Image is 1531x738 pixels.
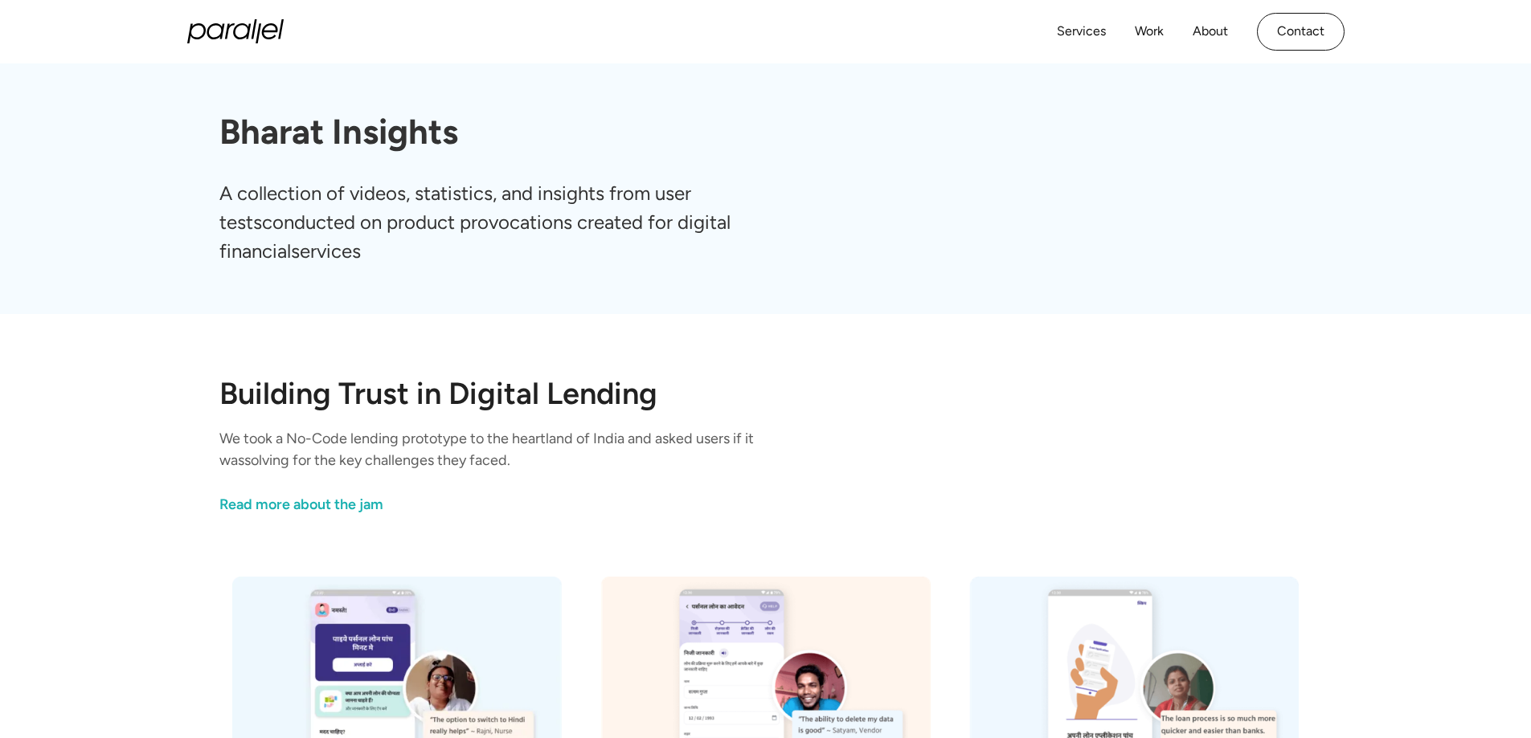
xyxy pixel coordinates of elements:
[219,428,821,471] p: We took a No-Code lending prototype to the heartland of India and asked users if it wassolving fo...
[1135,20,1164,43] a: Work
[219,112,1312,153] h1: Bharat Insights
[219,378,1312,409] h2: Building Trust in Digital Lending
[1193,20,1228,43] a: About
[1057,20,1106,43] a: Services
[1257,13,1345,51] a: Contact
[219,494,383,516] div: Read more about the jam
[219,494,821,516] a: link
[187,19,284,43] a: home
[219,179,793,266] p: A collection of videos, statistics, and insights from user testsconducted on product provocations...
